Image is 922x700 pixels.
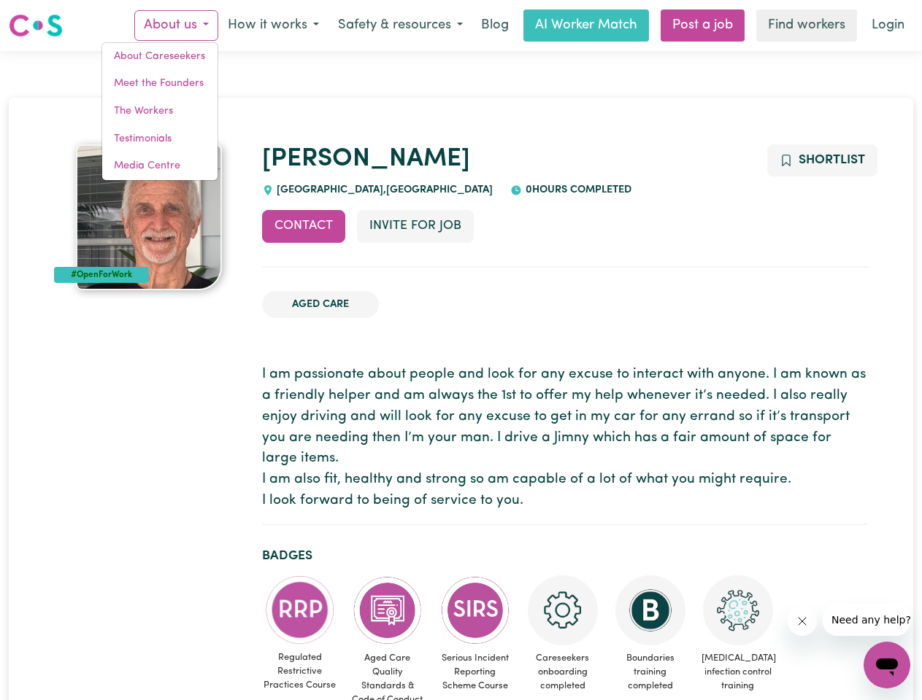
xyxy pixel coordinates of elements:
[262,365,869,512] p: I am passionate about people and look for any excuse to interact with anyone. I am known as a fri...
[353,575,423,645] img: CS Academy: Aged Care Quality Standards & Code of Conduct course completed
[788,607,817,636] iframe: Close message
[863,9,913,42] a: Login
[522,184,631,195] span: 0 hours completed
[262,645,338,699] span: Regulated Restrictive Practices Course
[767,144,877,176] button: Add to shortlist
[9,12,63,39] img: Careseekers logo
[262,147,470,172] a: [PERSON_NAME]
[523,9,649,42] a: AI Worker Match
[528,575,598,645] img: CS Academy: Careseekers Onboarding course completed
[134,10,218,41] button: About us
[102,98,218,125] a: The Workers
[525,645,601,699] span: Careseekers onboarding completed
[437,645,513,699] span: Serious Incident Reporting Scheme Course
[472,9,518,42] a: Blog
[218,10,329,41] button: How it works
[54,267,150,283] div: #OpenForWork
[9,9,63,42] a: Careseekers logo
[54,144,245,290] a: Kenneth's profile picture'#OpenForWork
[661,9,745,42] a: Post a job
[440,575,510,645] img: CS Academy: Serious Incident Reporting Scheme course completed
[102,152,218,180] a: Media Centre
[102,70,218,98] a: Meet the Founders
[703,575,773,645] img: CS Academy: COVID-19 Infection Control Training course completed
[262,291,379,319] li: Aged Care
[101,42,218,181] div: About us
[102,43,218,71] a: About Careseekers
[265,575,335,645] img: CS Academy: Regulated Restrictive Practices course completed
[9,10,88,22] span: Need any help?
[274,184,493,195] span: [GEOGRAPHIC_DATA] , [GEOGRAPHIC_DATA]
[864,642,910,688] iframe: Button to launch messaging window
[615,575,685,645] img: CS Academy: Boundaries in care and support work course completed
[799,154,865,166] span: Shortlist
[823,604,910,636] iframe: Message from company
[700,645,776,699] span: [MEDICAL_DATA] infection control training
[357,210,474,242] button: Invite for Job
[329,10,472,41] button: Safety & resources
[612,645,688,699] span: Boundaries training completed
[262,210,345,242] button: Contact
[756,9,857,42] a: Find workers
[102,125,218,153] a: Testimonials
[262,548,869,564] h2: Badges
[76,144,222,290] img: Kenneth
